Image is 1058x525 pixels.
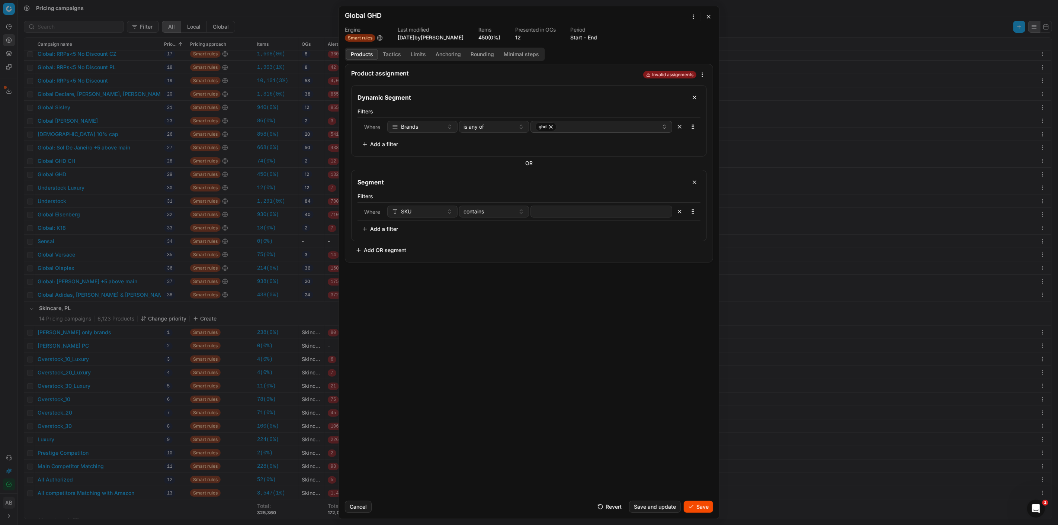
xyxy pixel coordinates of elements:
dt: Last modified [398,27,464,32]
button: Start [570,34,582,41]
button: Products [346,49,378,60]
input: Segment [356,176,686,188]
span: Brands [401,123,418,131]
button: 12 [515,34,521,41]
button: Anchoring [431,49,466,60]
button: Add a filter [358,138,403,150]
dt: Period [570,27,597,32]
div: OR [351,160,707,167]
button: ghd [530,121,672,133]
dt: Items [478,27,500,32]
span: Where [365,124,381,130]
iframe: Intercom live chat [1027,500,1045,518]
button: Add a filter [358,223,403,235]
span: SKU [401,208,411,215]
label: Filters [358,193,700,200]
a: 450(0%) [478,34,500,41]
h2: Global GHD [345,12,382,19]
span: is any of [464,123,484,131]
label: Filters [358,108,700,115]
button: Limits [406,49,431,60]
div: Product assignment [351,70,642,76]
button: Tactics [378,49,406,60]
span: 1 [1042,500,1048,506]
dt: Presented in OGs [515,27,555,32]
span: - [584,34,586,41]
button: Add OR segment [351,244,411,256]
span: Smart rules [345,34,375,42]
dt: Engine [345,27,383,32]
button: End [588,34,597,41]
input: Segment [356,91,686,103]
span: Where [365,209,381,215]
button: Save and update [629,501,681,513]
span: [DATE] by [PERSON_NAME] [398,34,464,41]
button: Minimal steps [499,49,544,60]
button: Cancel [345,501,372,513]
button: Save [684,501,713,513]
button: Rounding [466,49,499,60]
button: Revert [593,501,626,513]
span: Invalid assignments [643,71,696,78]
span: ghd [539,124,546,130]
span: contains [464,208,484,215]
